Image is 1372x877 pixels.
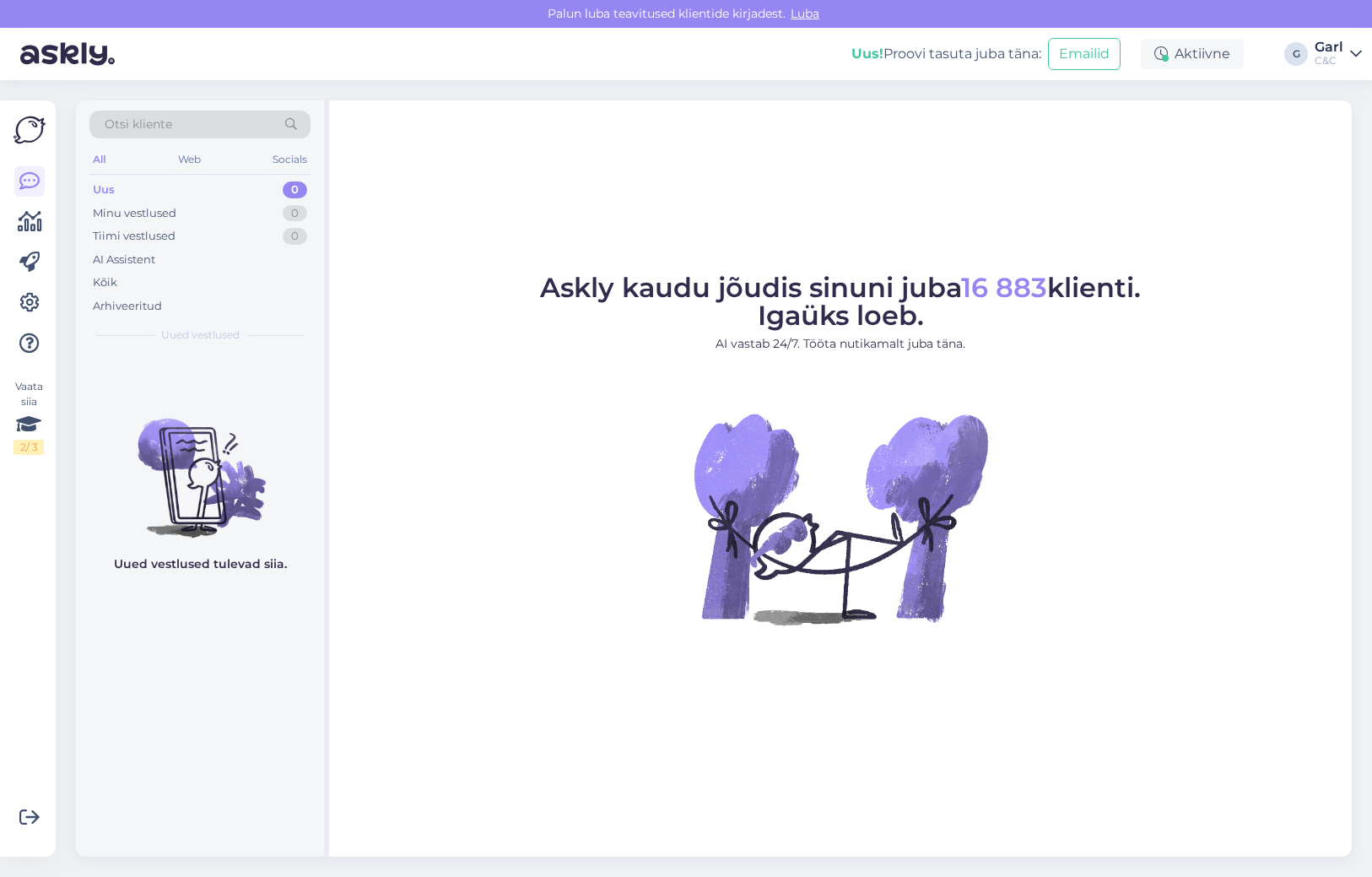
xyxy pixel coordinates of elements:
button: Emailid [1048,38,1121,70]
div: 0 [283,228,307,245]
p: Uued vestlused tulevad siia. [114,555,287,573]
div: Vaata siia [14,379,44,455]
span: Askly kaudu jõudis sinuni juba klienti. Igaüks loeb. [540,271,1141,332]
img: No Chat active [689,366,992,670]
div: Socials [269,149,311,171]
div: 0 [283,205,307,222]
div: Kõik [93,274,117,291]
div: Web [175,149,204,171]
a: GarlC&C [1315,41,1362,68]
div: Tiimi vestlused [93,228,176,245]
div: G [1284,42,1308,66]
img: No chats [76,388,324,540]
div: All [89,149,109,171]
div: Aktiivne [1141,39,1244,69]
span: Uued vestlused [161,328,240,343]
img: Askly Logo [14,114,46,146]
div: Minu vestlused [93,205,176,222]
div: C&C [1315,54,1343,68]
span: 16 883 [961,271,1047,304]
span: Otsi kliente [105,116,172,133]
div: 0 [283,181,307,198]
div: AI Assistent [93,252,155,268]
div: Garl [1315,41,1343,54]
div: Proovi tasuta juba täna: [851,44,1041,64]
b: Uus! [851,46,883,62]
p: AI vastab 24/7. Tööta nutikamalt juba täna. [540,335,1141,353]
div: Arhiveeritud [93,298,162,315]
div: 2 / 3 [14,440,44,455]
span: Luba [786,6,824,21]
div: Uus [93,181,115,198]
